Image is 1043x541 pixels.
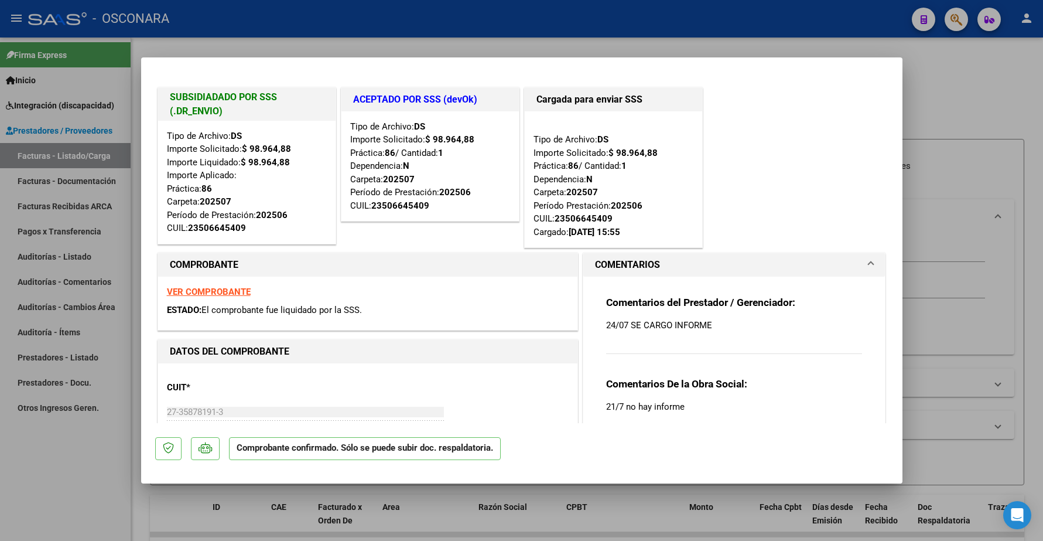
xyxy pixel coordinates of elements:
mat-expansion-panel-header: COMENTARIOS [583,253,885,277]
strong: 202507 [383,174,415,185]
strong: 86 [385,148,395,158]
span: El comprobante fue liquidado por la SSS. [201,305,362,315]
strong: $ 98.964,88 [241,157,290,168]
div: Open Intercom Messenger [1003,501,1031,529]
strong: DATOS DEL COMPROBANTE [170,346,289,357]
strong: DS [231,131,242,141]
p: 24/07 SE CARGO INFORME [606,319,863,332]
div: 23506645409 [188,222,246,235]
strong: $ 98.964,88 [242,144,291,154]
div: Tipo de Archivo: Importe Solicitado: Práctica: / Cantidad: Dependencia: Carpeta: Período Prestaci... [534,120,693,239]
strong: N [586,174,593,185]
h1: COMENTARIOS [595,258,660,272]
div: Tipo de Archivo: Importe Solicitado: Práctica: / Cantidad: Dependencia: Carpeta: Período de Prest... [350,120,510,213]
strong: DS [597,134,608,145]
strong: $ 98.964,88 [608,148,658,158]
strong: 1 [438,148,443,158]
div: COMENTARIOS [583,277,885,467]
strong: COMPROBANTE [170,259,238,270]
h1: Cargada para enviar SSS [536,93,690,107]
strong: Comentarios del Prestador / Gerenciador: [606,297,795,308]
div: 23506645409 [371,199,429,213]
strong: [DATE] 15:55 [569,227,620,237]
span: ESTADO: [167,305,201,315]
strong: N [403,161,409,171]
strong: 202507 [566,187,598,198]
h1: ACEPTADO POR SSS (devOk) [353,93,507,107]
p: Comprobante confirmado. Sólo se puede subir doc. respaldatoria. [229,437,501,460]
div: 23506645409 [555,212,613,226]
strong: 86 [568,161,579,171]
a: VER COMPROBANTE [167,287,251,297]
strong: DS [414,121,425,132]
p: 21/7 no hay informe [606,400,863,413]
strong: 86 [201,183,212,194]
strong: 202506 [611,200,642,211]
strong: 202507 [200,196,231,207]
strong: $ 98.964,88 [425,134,474,145]
strong: 202506 [439,187,471,198]
p: CUIT [167,381,288,394]
strong: Comentarios De la Obra Social: [606,378,747,390]
h1: SUBSIDIADADO POR SSS (.DR_ENVIO) [170,90,324,118]
strong: 1 [621,161,627,171]
div: Tipo de Archivo: Importe Solicitado: Importe Liquidado: Importe Aplicado: Práctica: Carpeta: Perí... [167,130,327,235]
strong: 202506 [256,210,288,220]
